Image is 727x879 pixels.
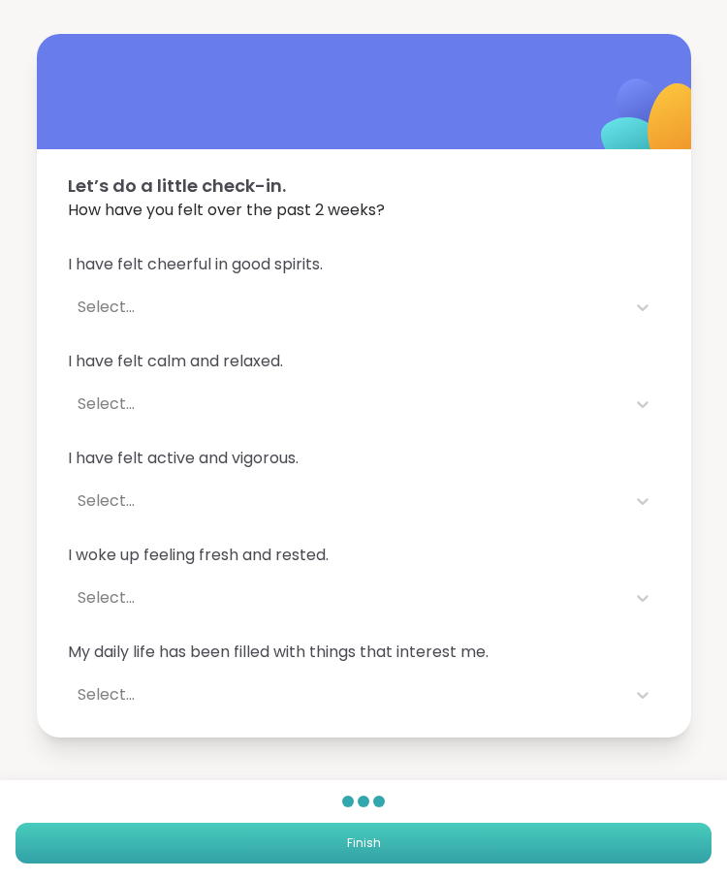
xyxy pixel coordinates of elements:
span: I have felt calm and relaxed. [68,350,660,373]
span: Finish [347,834,381,852]
span: How have you felt over the past 2 weeks? [68,199,660,222]
span: I have felt active and vigorous. [68,447,660,470]
span: I have felt cheerful in good spirits. [68,253,660,276]
button: Finish [16,823,711,863]
span: Let’s do a little check-in. [68,173,660,199]
div: Select... [78,392,616,416]
div: Select... [78,683,616,706]
span: My daily life has been filled with things that interest me. [68,641,660,664]
div: Select... [78,296,616,319]
div: Select... [78,586,616,610]
div: Select... [78,489,616,513]
span: I woke up feeling fresh and rested. [68,544,660,567]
